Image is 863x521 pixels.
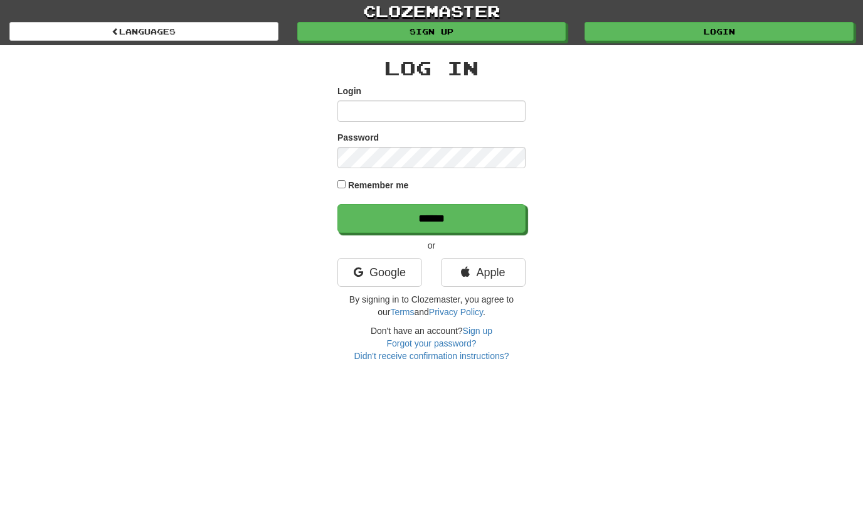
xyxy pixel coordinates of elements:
a: Login [585,22,854,41]
p: By signing in to Clozemaster, you agree to our and . [337,293,526,318]
a: Apple [441,258,526,287]
h2: Log In [337,58,526,78]
a: Didn't receive confirmation instructions? [354,351,509,361]
div: Don't have an account? [337,325,526,362]
label: Password [337,131,379,144]
a: Sign up [463,326,492,336]
a: Forgot your password? [386,338,476,348]
label: Remember me [348,179,409,191]
a: Sign up [297,22,566,41]
a: Terms [390,307,414,317]
p: or [337,239,526,252]
a: Languages [9,22,278,41]
a: Privacy Policy [429,307,483,317]
label: Login [337,85,361,97]
a: Google [337,258,422,287]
